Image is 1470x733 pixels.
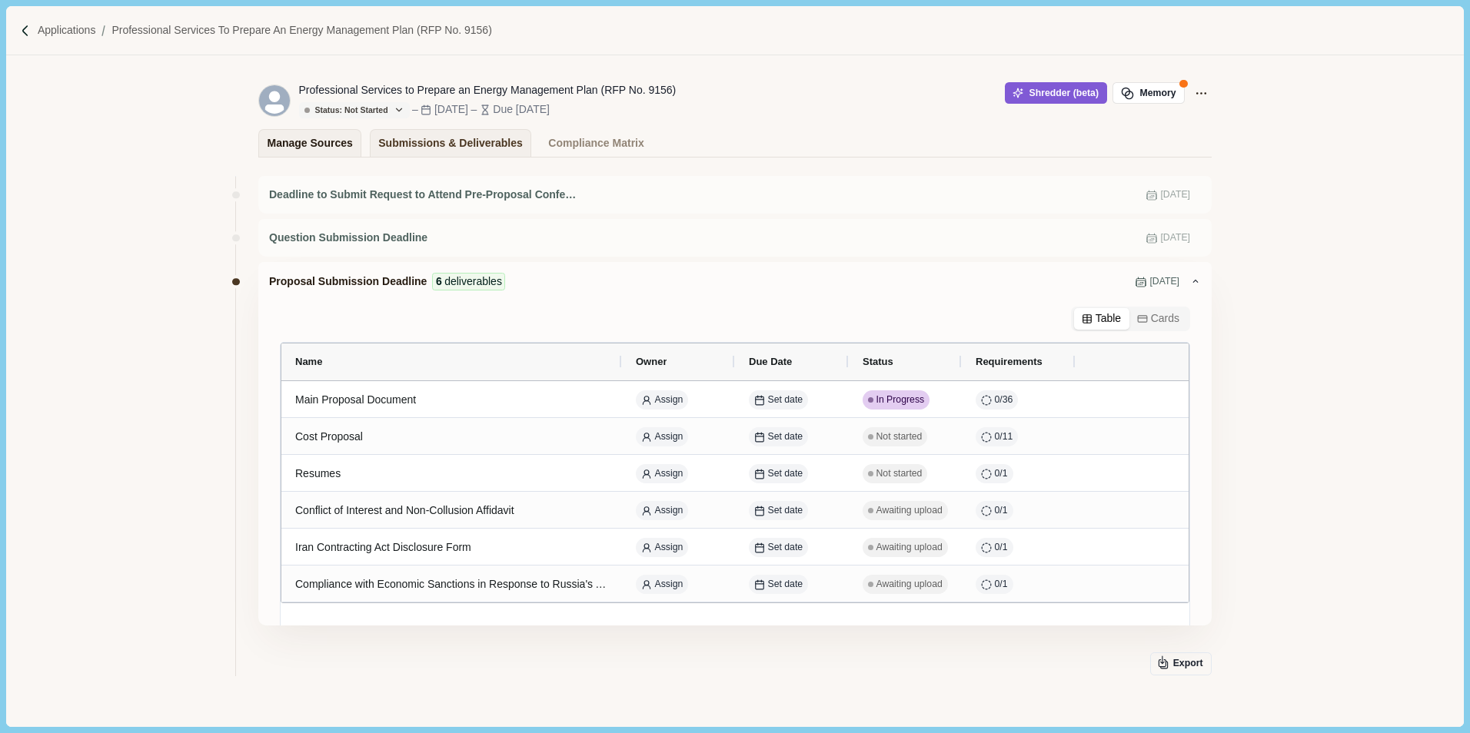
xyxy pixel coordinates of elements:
[1190,82,1212,104] button: Application Actions
[299,102,410,118] button: Status: Not Started
[749,575,808,594] button: Set date
[111,22,491,38] a: Professional Services to Prepare an Energy Management Plan (RFP No. 9156)
[863,356,893,367] span: Status
[876,430,923,444] span: Not started
[1160,188,1190,202] span: [DATE]
[976,356,1043,367] span: Requirements
[749,464,808,483] button: Set date
[995,541,1008,555] span: 0 / 1
[655,430,683,444] span: Assign
[268,130,353,157] div: Manage Sources
[295,532,608,562] div: Iran Contracting Act Disclosure Form
[295,569,608,599] div: Compliance with Economic Sanctions in Response to Russia's Action in [GEOGRAPHIC_DATA]
[655,541,683,555] span: Assign
[471,101,477,118] div: –
[876,541,943,555] span: Awaiting upload
[295,459,608,489] div: Resumes
[876,393,925,407] span: In Progress
[295,422,608,452] div: Cost Proposal
[995,578,1008,592] span: 0 / 1
[749,501,808,520] button: Set date
[1149,275,1179,289] span: [DATE]
[295,385,608,415] div: Main Proposal Document
[768,467,803,481] span: Set date
[995,393,1013,407] span: 0 / 36
[1160,231,1190,245] span: [DATE]
[876,578,943,592] span: Awaiting upload
[636,464,688,483] button: Assign
[876,504,943,518] span: Awaiting upload
[493,101,550,118] div: Due [DATE]
[636,356,667,367] span: Owner
[1150,652,1212,675] button: Export
[768,578,803,592] span: Set date
[768,541,803,555] span: Set date
[412,101,418,118] div: –
[768,393,803,407] span: Set date
[876,467,923,481] span: Not started
[655,467,683,481] span: Assign
[636,427,688,446] button: Assign
[1005,82,1107,104] button: Shredder (beta)
[749,356,792,367] span: Due Date
[749,427,808,446] button: Set date
[259,85,290,116] svg: avatar
[995,504,1008,518] span: 0 / 1
[636,538,688,557] button: Assign
[295,356,322,367] span: Name
[269,230,427,246] span: Question Submission Deadline
[655,393,683,407] span: Assign
[378,130,523,157] div: Submissions & Deliverables
[540,129,653,157] a: Compliance Matrix
[295,496,608,526] div: Conflict of Interest and Non-Collusion Affidavit
[768,430,803,444] span: Set date
[436,274,442,290] span: 6
[269,187,577,203] span: Deadline to Submit Request to Attend Pre-Proposal Conference
[636,575,688,594] button: Assign
[749,390,808,410] button: Set date
[749,538,808,557] button: Set date
[299,82,677,98] div: Professional Services to Prepare an Energy Management Plan (RFP No. 9156)
[995,467,1008,481] span: 0 / 1
[1074,308,1129,330] button: Table
[1129,308,1188,330] button: Cards
[995,430,1013,444] span: 0 / 11
[655,504,683,518] span: Assign
[38,22,96,38] a: Applications
[258,129,361,157] a: Manage Sources
[548,130,644,157] div: Compliance Matrix
[1112,82,1185,104] button: Memory
[444,274,502,290] span: deliverables
[269,274,427,290] span: Proposal Submission Deadline
[768,504,803,518] span: Set date
[636,390,688,410] button: Assign
[434,101,468,118] div: [DATE]
[636,501,688,520] button: Assign
[95,24,111,38] img: Forward slash icon
[304,105,388,115] div: Status: Not Started
[655,578,683,592] span: Assign
[370,129,532,157] a: Submissions & Deliverables
[18,24,32,38] img: Forward slash icon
